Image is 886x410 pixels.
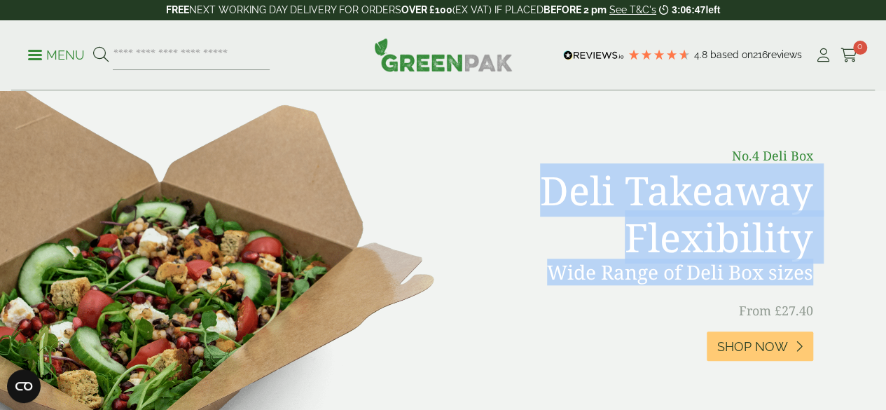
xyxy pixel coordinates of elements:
span: reviews [768,49,802,60]
img: REVIEWS.io [563,50,624,60]
span: From £27.40 [739,302,813,319]
a: Menu [28,47,85,61]
p: Menu [28,47,85,64]
strong: OVER £100 [401,4,452,15]
a: Shop Now [707,332,813,362]
p: No.4 Deli Box [518,146,812,165]
h2: Deli Takeaway Flexibility [518,167,812,261]
h3: Wide Range of Deli Box sizes [518,261,812,285]
span: 4.8 [694,49,710,60]
a: See T&C's [609,4,656,15]
img: GreenPak Supplies [374,38,513,71]
span: left [705,4,720,15]
i: Cart [840,48,858,62]
span: Based on [710,49,753,60]
span: 3:06:47 [672,4,705,15]
a: 0 [840,45,858,66]
span: Shop Now [717,339,788,355]
div: 4.79 Stars [628,48,691,61]
span: 216 [753,49,768,60]
button: Open CMP widget [7,369,41,403]
strong: BEFORE 2 pm [544,4,607,15]
i: My Account [815,48,832,62]
strong: FREE [166,4,189,15]
span: 0 [853,41,867,55]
